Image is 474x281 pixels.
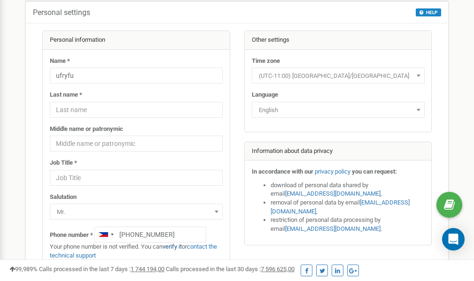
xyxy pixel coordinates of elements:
[50,102,223,118] input: Last name
[352,168,397,175] strong: you can request:
[315,168,350,175] a: privacy policy
[285,190,381,197] a: [EMAIL_ADDRESS][DOMAIN_NAME]
[271,198,425,216] li: removal of personal data by email ,
[252,91,278,99] label: Language
[50,68,223,84] input: Name
[50,91,82,99] label: Last name *
[442,228,465,251] div: Open Intercom Messenger
[252,168,313,175] strong: In accordance with our
[245,142,432,161] div: Information about data privacy
[50,57,70,66] label: Name *
[33,8,90,17] h5: Personal settings
[50,136,223,152] input: Middle name or patronymic
[252,57,280,66] label: Time zone
[39,266,164,273] span: Calls processed in the last 7 days :
[94,227,206,243] input: +1-800-555-55-55
[261,266,295,273] u: 7 596 625,00
[163,243,182,250] a: verify it
[50,243,217,259] a: contact the technical support
[50,231,93,240] label: Phone number *
[53,205,219,219] span: Mr.
[50,193,77,202] label: Salutation
[50,125,123,134] label: Middle name or patronymic
[271,216,425,233] li: restriction of personal data processing by email .
[95,227,117,242] div: Telephone country code
[255,69,421,83] span: (UTC-11:00) Pacific/Midway
[131,266,164,273] u: 1 744 194,00
[9,266,38,273] span: 99,989%
[255,104,421,117] span: English
[50,170,223,186] input: Job Title
[252,68,425,84] span: (UTC-11:00) Pacific/Midway
[50,204,223,220] span: Mr.
[50,159,77,167] label: Job Title *
[245,31,432,50] div: Other settings
[166,266,295,273] span: Calls processed in the last 30 days :
[416,8,441,16] button: HELP
[50,243,223,260] p: Your phone number is not verified. You can or
[271,181,425,198] li: download of personal data shared by email ,
[271,199,410,215] a: [EMAIL_ADDRESS][DOMAIN_NAME]
[43,31,230,50] div: Personal information
[285,225,381,232] a: [EMAIL_ADDRESS][DOMAIN_NAME]
[252,102,425,118] span: English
